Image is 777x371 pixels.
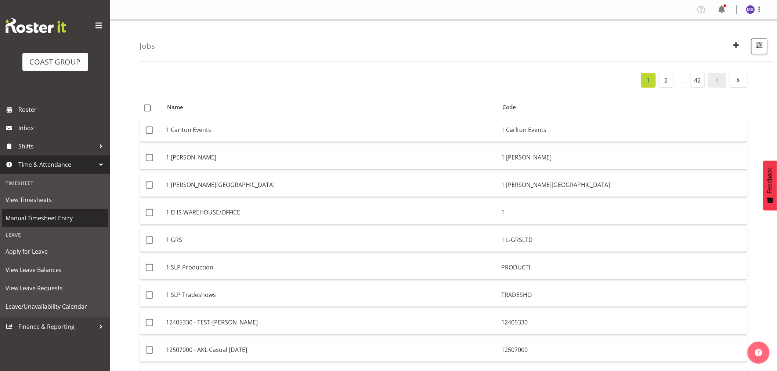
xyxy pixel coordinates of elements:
[498,118,747,142] td: 1 Carlton Events
[167,103,183,111] span: Name
[6,213,105,224] span: Manual Timesheet Entry
[498,173,747,197] td: 1 [PERSON_NAME][GEOGRAPHIC_DATA]
[6,283,105,294] span: View Leave Requests
[2,297,108,316] a: Leave/Unavailability Calendar
[498,201,747,224] td: 1
[163,146,498,169] td: 1 [PERSON_NAME]
[163,338,498,362] td: 12507000 - AKL Casual [DATE]
[729,38,744,54] button: Create New Job
[18,159,95,170] span: Time & Attendance
[498,338,747,362] td: 12507000
[690,73,705,88] a: 42
[163,256,498,279] td: 1 SLP Production
[498,228,747,252] td: 1 L-GRSLTD
[502,103,516,111] span: Code
[2,261,108,279] a: View Leave Balances
[6,264,105,275] span: View Leave Balances
[163,283,498,307] td: 1 SLP Tradeshows
[2,227,108,242] div: Leave
[18,141,95,152] span: Shifts
[18,122,106,133] span: Inbox
[163,228,498,252] td: 1 GRS
[755,349,762,356] img: help-xxl-2.png
[2,209,108,227] a: Manual Timesheet Entry
[2,176,108,191] div: Timesheet
[498,311,747,334] td: 12405330
[6,194,105,205] span: View Timesheets
[498,256,747,279] td: PRODUCTI
[6,18,66,33] img: Rosterit website logo
[498,146,747,169] td: 1 [PERSON_NAME]
[163,173,498,197] td: 1 [PERSON_NAME][GEOGRAPHIC_DATA]
[140,42,155,50] h4: Jobs
[6,301,105,312] span: Leave/Unavailability Calendar
[763,161,777,210] button: Feedback - Show survey
[2,242,108,261] a: Apply for Leave
[767,168,773,194] span: Feedback
[498,283,747,307] td: TRADESHO
[18,321,95,332] span: Finance & Reporting
[163,201,498,224] td: 1 EHS WAREHOUSE/OFFICE
[6,246,105,257] span: Apply for Leave
[2,279,108,297] a: View Leave Requests
[751,38,767,54] button: Filter Jobs
[163,311,498,334] td: 12405330 - TEST-[PERSON_NAME]
[659,73,673,88] a: 2
[30,56,81,67] div: COAST GROUP
[2,191,108,209] a: View Timesheets
[163,118,498,142] td: 1 Carlton Events
[18,104,106,115] span: Roster
[746,5,755,14] img: michelle-xiang8229.jpg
